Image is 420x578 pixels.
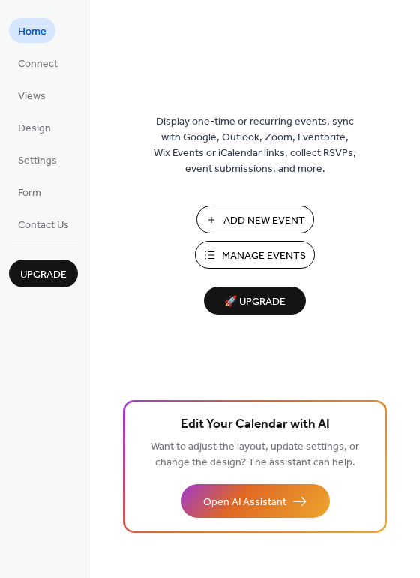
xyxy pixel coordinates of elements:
[203,495,286,510] span: Open AI Assistant
[18,218,69,233] span: Contact Us
[213,292,297,312] span: 🚀 Upgrade
[181,414,330,435] span: Edit Your Calendar with AI
[196,206,314,233] button: Add New Event
[9,147,66,172] a: Settings
[222,248,306,264] span: Manage Events
[9,50,67,75] a: Connect
[18,89,46,104] span: Views
[223,213,305,229] span: Add New Event
[195,241,315,269] button: Manage Events
[204,287,306,315] button: 🚀 Upgrade
[18,24,46,40] span: Home
[18,56,58,72] span: Connect
[154,114,356,177] span: Display one-time or recurring events, sync with Google, Outlook, Zoom, Eventbrite, Wix Events or ...
[9,179,50,204] a: Form
[181,484,330,518] button: Open AI Assistant
[18,185,41,201] span: Form
[9,115,60,140] a: Design
[9,212,78,236] a: Contact Us
[9,260,78,287] button: Upgrade
[18,121,51,137] span: Design
[151,437,359,473] span: Want to adjust the layout, update settings, or change the design? The assistant can help.
[18,153,57,169] span: Settings
[9,18,55,43] a: Home
[20,267,67,283] span: Upgrade
[9,83,55,107] a: Views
